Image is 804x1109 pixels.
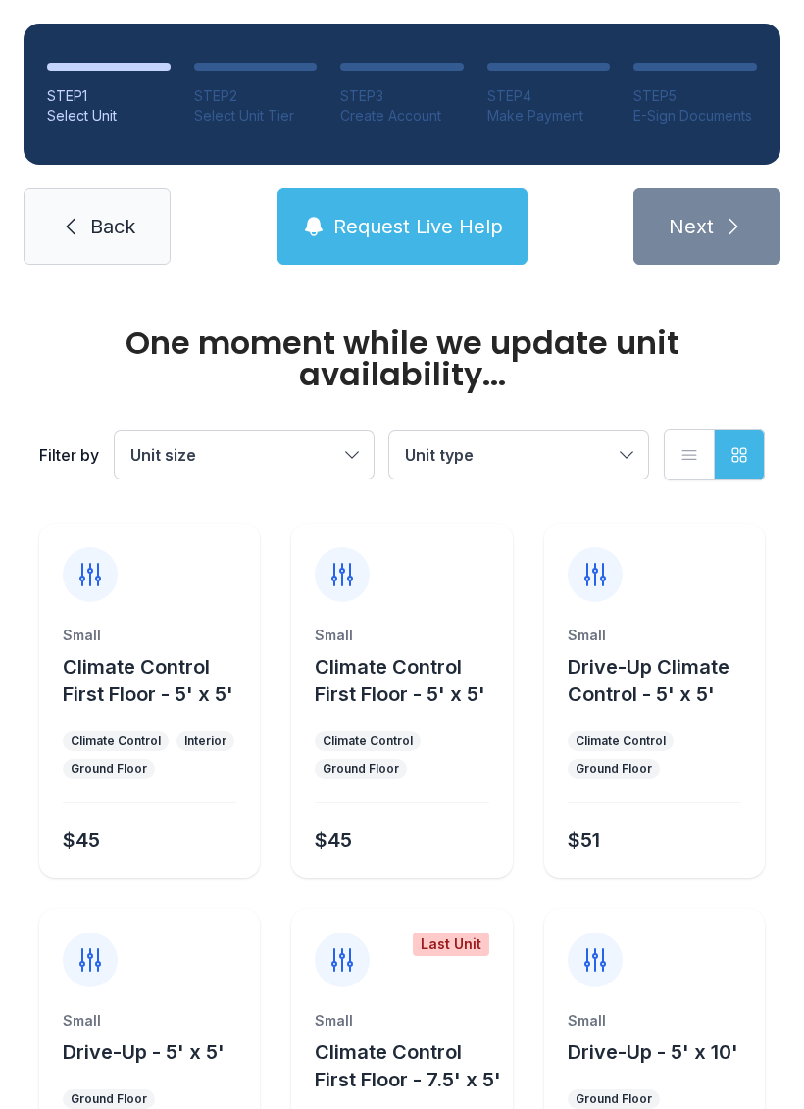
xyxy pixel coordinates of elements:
button: Drive-Up Climate Control - 5' x 5' [568,653,757,708]
div: $45 [63,827,100,854]
button: Unit size [115,431,374,479]
div: Ground Floor [71,1091,147,1107]
div: Small [63,626,236,645]
div: Interior [184,733,226,749]
div: STEP 5 [633,86,757,106]
span: Drive-Up - 5' x 10' [568,1040,738,1064]
div: Climate Control [323,733,413,749]
div: $45 [315,827,352,854]
div: Small [568,1011,741,1031]
button: Climate Control First Floor - 5' x 5' [63,653,252,708]
div: Small [315,1011,488,1031]
div: One moment while we update unit availability... [39,328,765,390]
button: Unit type [389,431,648,479]
div: Last Unit [413,933,489,956]
span: Climate Control First Floor - 5' x 5' [63,655,233,706]
div: Ground Floor [576,761,652,777]
div: Select Unit Tier [194,106,318,126]
div: Ground Floor [576,1091,652,1107]
div: Climate Control [71,733,161,749]
span: Next [669,213,714,240]
span: Back [90,213,135,240]
span: Unit type [405,445,474,465]
button: Drive-Up - 5' x 5' [63,1038,225,1066]
div: Filter by [39,443,99,467]
span: Request Live Help [333,213,503,240]
div: Make Payment [487,106,611,126]
span: Climate Control First Floor - 5' x 5' [315,655,485,706]
div: Ground Floor [323,761,399,777]
div: Small [315,626,488,645]
span: Drive-Up Climate Control - 5' x 5' [568,655,729,706]
div: $51 [568,827,600,854]
span: Climate Control First Floor - 7.5' x 5' [315,1040,501,1091]
button: Climate Control First Floor - 7.5' x 5' [315,1038,504,1093]
div: Select Unit [47,106,171,126]
div: Ground Floor [71,761,147,777]
div: STEP 2 [194,86,318,106]
div: Create Account [340,106,464,126]
button: Climate Control First Floor - 5' x 5' [315,653,504,708]
div: Small [63,1011,236,1031]
div: Climate Control [576,733,666,749]
div: STEP 1 [47,86,171,106]
div: Small [568,626,741,645]
button: Drive-Up - 5' x 10' [568,1038,738,1066]
div: STEP 3 [340,86,464,106]
span: Unit size [130,445,196,465]
span: Drive-Up - 5' x 5' [63,1040,225,1064]
div: STEP 4 [487,86,611,106]
div: E-Sign Documents [633,106,757,126]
